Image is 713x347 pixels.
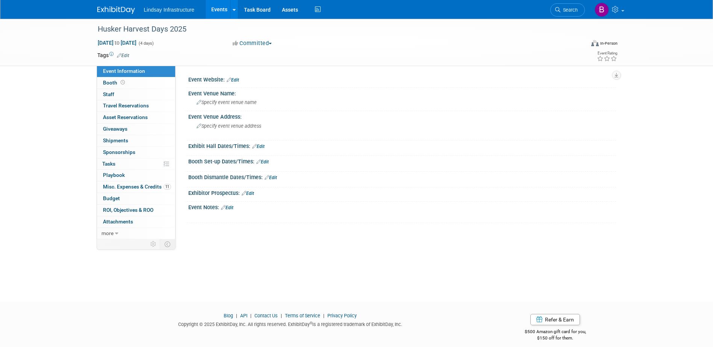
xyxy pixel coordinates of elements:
div: Event Website: [188,74,616,84]
span: [DATE] [DATE] [97,39,137,46]
a: Edit [242,191,254,196]
button: Committed [230,39,275,47]
a: Blog [224,313,233,318]
a: Tasks [97,158,175,170]
div: Copyright © 2025 ExhibitDay, Inc. All rights reserved. ExhibitDay is a registered trademark of Ex... [97,319,484,328]
img: ExhibitDay [97,6,135,14]
div: Event Venue Name: [188,88,616,97]
div: Booth Set-up Dates/Times: [188,156,616,166]
a: Edit [265,175,277,180]
a: API [240,313,247,318]
span: Asset Reservations [103,114,148,120]
div: In-Person [600,41,618,46]
a: Event Information [97,66,175,77]
span: Giveaways [103,126,127,132]
span: Booth not reserved yet [119,80,126,85]
a: ROI, Objectives & ROO [97,205,175,216]
a: Search [550,3,585,17]
div: Event Rating [597,51,617,55]
span: Sponsorships [103,149,135,155]
span: Travel Reservations [103,103,149,109]
sup: ® [310,321,312,325]
a: Giveaways [97,124,175,135]
span: to [114,40,121,46]
a: Asset Reservations [97,112,175,123]
span: | [248,313,253,318]
a: Shipments [97,135,175,146]
div: Event Venue Address: [188,111,616,121]
a: Edit [256,159,269,164]
span: Attachments [103,219,133,225]
a: Refer & Earn [530,314,580,325]
span: Specify event venue name [197,100,257,105]
a: Sponsorships [97,147,175,158]
div: $150 off for them. [495,335,616,341]
span: (4 days) [138,41,154,46]
span: Booth [103,80,126,86]
a: Edit [117,53,129,58]
td: Toggle Event Tabs [160,239,175,249]
span: Playbook [103,172,125,178]
div: Event Format [540,39,618,50]
div: $500 Amazon gift card for you, [495,324,616,341]
td: Tags [97,51,129,59]
span: ROI, Objectives & ROO [103,207,153,213]
span: Search [560,7,578,13]
span: | [279,313,284,318]
a: more [97,228,175,239]
div: Exhibitor Prospectus: [188,187,616,197]
div: Exhibit Hall Dates/Times: [188,140,616,150]
span: | [234,313,239,318]
span: 11 [163,184,171,190]
a: Attachments [97,216,175,228]
a: Misc. Expenses & Credits11 [97,181,175,193]
img: Bonny Smith [595,3,609,17]
img: Format-Inperson.png [591,40,599,46]
a: Privacy Policy [327,313,357,318]
a: Budget [97,193,175,204]
span: Shipments [103,137,128,143]
a: Terms of Service [285,313,320,318]
a: Edit [252,144,265,149]
a: Travel Reservations [97,100,175,112]
span: Staff [103,91,114,97]
span: Misc. Expenses & Credits [103,184,171,190]
span: Budget [103,195,120,201]
span: Specify event venue address [197,123,261,129]
div: Event Notes: [188,202,616,211]
td: Personalize Event Tab Strip [147,239,160,249]
span: more [101,230,114,236]
div: Booth Dismantle Dates/Times: [188,172,616,181]
span: Tasks [102,161,115,167]
a: Staff [97,89,175,100]
a: Booth [97,77,175,89]
a: Edit [221,205,233,210]
a: Playbook [97,170,175,181]
a: Contact Us [254,313,278,318]
div: Husker Harvest Days 2025 [95,23,574,36]
a: Edit [227,77,239,83]
span: Lindsay Infrastructure [144,7,195,13]
span: Event Information [103,68,145,74]
span: | [321,313,326,318]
